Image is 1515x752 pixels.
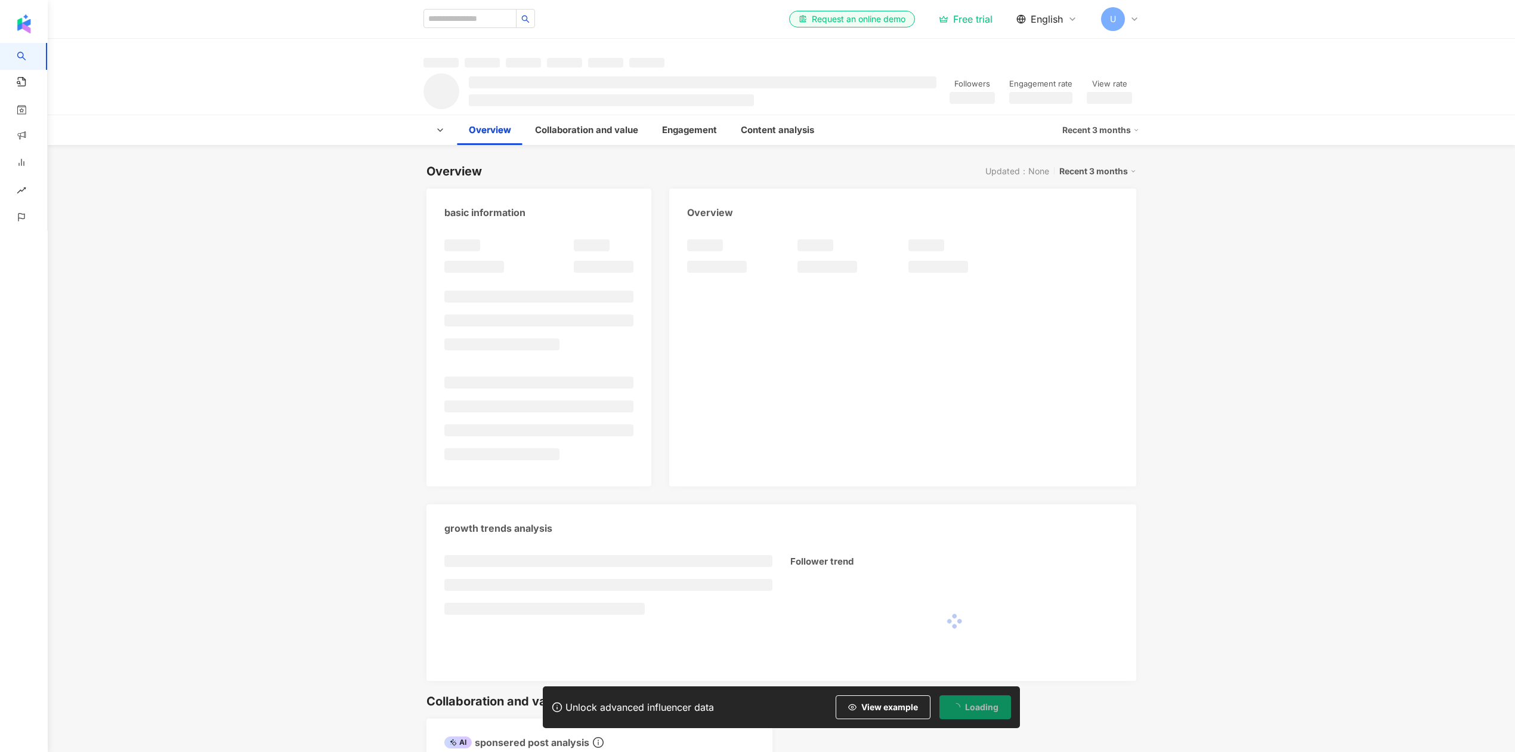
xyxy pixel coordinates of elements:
div: Content analysis [741,123,814,137]
button: View example [836,695,930,719]
span: rise [17,178,26,205]
div: Followers [950,78,995,90]
div: Engagement rate [1009,78,1072,90]
span: loading [951,702,961,713]
span: English [1031,13,1063,26]
div: basic information [444,206,525,219]
div: Unlock advanced influencer data [565,701,714,713]
img: logo icon [14,14,33,33]
span: Loading [965,702,998,712]
div: Updated：None [985,167,1049,176]
div: Collaboration and value [535,123,638,137]
div: Overview [426,163,482,180]
span: info-circle [591,735,605,750]
div: Recent 3 months [1059,164,1136,179]
a: Free trial [939,13,993,25]
a: Request an online demo [789,11,915,27]
div: Engagement [662,123,717,137]
div: AI [444,736,472,748]
div: growth trends analysis [444,522,552,535]
div: View rate [1087,78,1132,90]
div: Request an online demo [799,13,905,25]
span: search [521,15,530,23]
div: Overview [469,123,511,137]
span: U [1110,13,1116,26]
span: View example [861,702,918,712]
button: Loading [939,695,1011,719]
div: Follower trend [790,555,854,568]
div: sponsered post analysis [444,736,589,749]
div: Overview [687,206,733,219]
a: search [17,43,60,71]
div: Recent 3 months [1062,121,1139,140]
